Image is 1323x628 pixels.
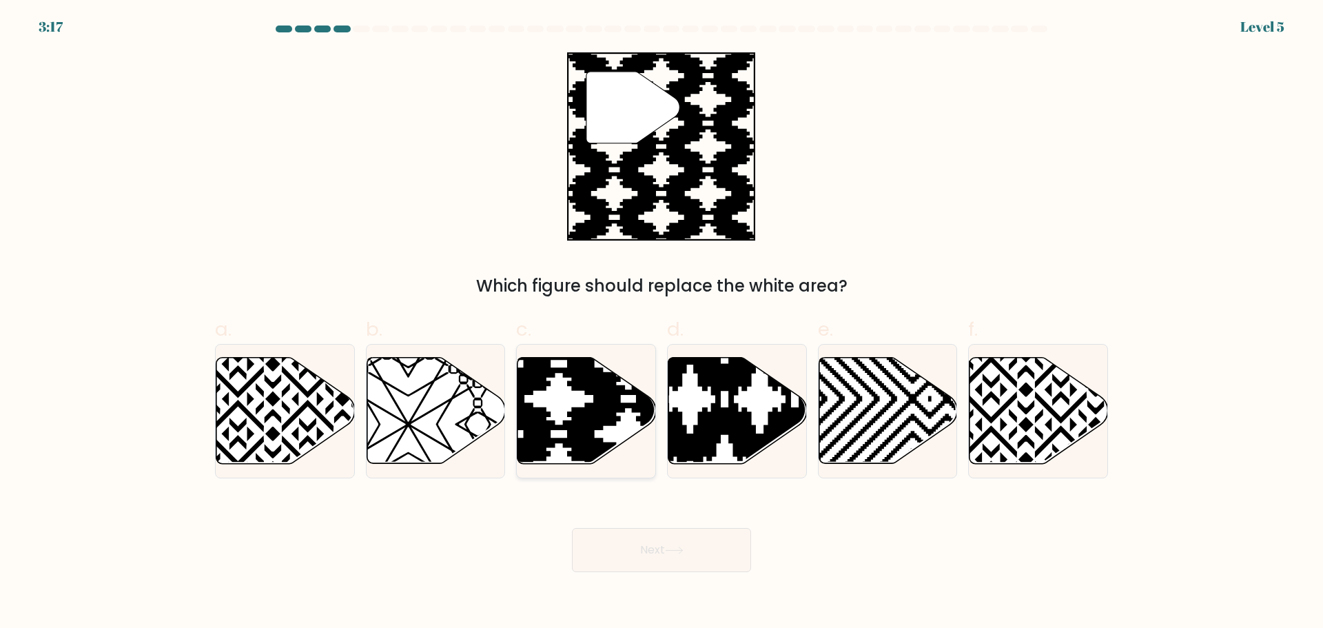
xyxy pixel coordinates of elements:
span: c. [516,316,531,343]
span: b. [366,316,382,343]
span: e. [818,316,833,343]
span: a. [215,316,232,343]
span: d. [667,316,684,343]
div: Which figure should replace the white area? [223,274,1100,298]
span: f. [968,316,978,343]
g: " [586,72,680,143]
button: Next [572,528,751,572]
div: 3:17 [39,17,63,37]
div: Level 5 [1240,17,1284,37]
